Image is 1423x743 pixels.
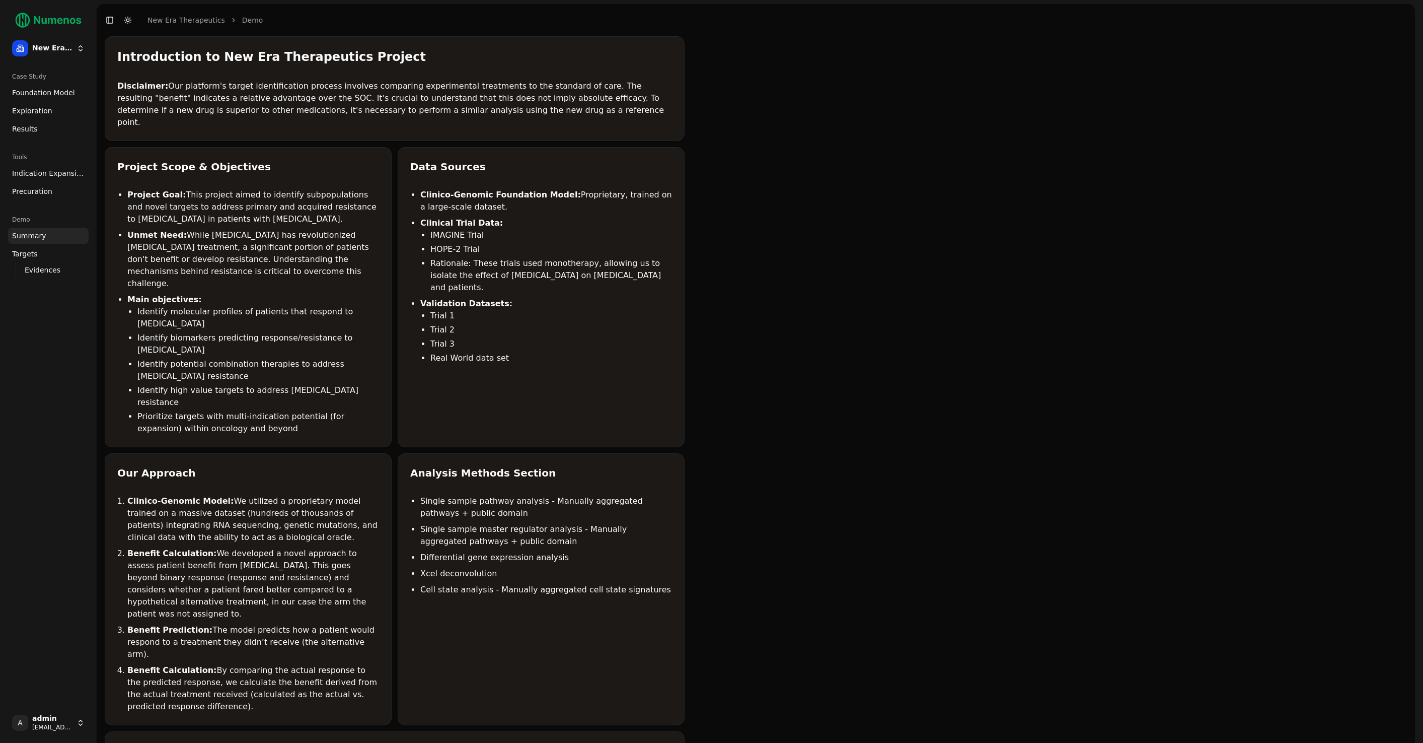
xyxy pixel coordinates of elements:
button: Aadmin[EMAIL_ADDRESS] [8,711,89,735]
div: Our Approach [117,466,379,480]
span: Results [12,124,38,134]
li: The model predicts how a patient would respond to a treatment they didn’t receive (the alternativ... [127,624,379,660]
a: Indication Expansion [8,165,89,181]
strong: Disclaimer: [117,81,168,91]
img: Numenos [8,8,89,32]
div: Tools [8,149,89,165]
a: Targets [8,246,89,262]
a: Demo [242,15,263,25]
strong: Main objectives: [127,295,202,304]
li: While [MEDICAL_DATA] has revolutionized [MEDICAL_DATA] treatment, a significant portion of patien... [127,229,379,290]
li: Trial 2 [430,324,672,336]
span: admin [32,714,72,723]
li: Differential gene expression analysis [420,552,672,564]
div: Demo [8,212,89,228]
strong: Benefit Calculation: [127,549,216,558]
span: Indication Expansion [12,168,85,178]
div: Analysis Methods Section [410,466,672,480]
li: IMAGINE Trial [430,229,672,241]
li: Identify molecular profiles of patients that respond to [MEDICAL_DATA] [137,306,379,330]
span: [EMAIL_ADDRESS] [32,723,72,731]
span: Evidences [25,265,60,275]
li: Proprietary, trained on a large-scale dataset. [420,189,672,213]
span: Foundation Model [12,88,75,98]
strong: Clinico-Genomic Foundation Model: [420,190,581,199]
span: New Era Therapeutics [32,44,72,53]
strong: Clinico-Genomic Model: [127,496,234,506]
div: Data Sources [410,160,672,174]
li: Xcel deconvolution [420,568,672,580]
a: New Era Therapeutics [147,15,225,25]
a: Foundation Model [8,85,89,101]
li: Prioritize targets with multi-indication potential (for expansion) within oncology and beyond [137,411,379,435]
strong: Benefit Prediction: [127,625,212,635]
span: Exploration [12,106,52,116]
li: HOPE-2 Trial [430,243,672,255]
li: This project aimed to identify subpopulations and novel targets to address primary and acquired r... [127,189,379,225]
li: Real World data set [430,352,672,364]
strong: Validation Datasets: [420,299,512,308]
strong: Benefit Calculation: [127,665,216,675]
span: A [12,715,28,731]
li: Single sample pathway analysis - Manually aggregated pathways + public domain [420,495,672,519]
a: Exploration [8,103,89,119]
span: Precuration [12,186,52,196]
div: Case Study [8,69,89,85]
strong: Clinical Trial Data: [420,218,503,228]
a: Results [8,121,89,137]
a: Summary [8,228,89,244]
li: Identify potential combination therapies to address [MEDICAL_DATA] resistance [137,358,379,382]
button: New Era Therapeutics [8,36,89,60]
li: By comparing the actual response to the predicted response, we calculate the benefit derived from... [127,664,379,713]
li: Trial 1 [430,310,672,322]
div: Project Scope & Objectives [117,160,379,174]
li: Identify biomarkers predicting response/resistance to [MEDICAL_DATA] [137,332,379,356]
li: Rationale: These trials used monotherapy, allowing us to isolate the effect of [MEDICAL_DATA] on ... [430,257,672,294]
li: Trial 3 [430,338,672,350]
span: Summary [12,231,46,241]
strong: Project Goal: [127,190,186,199]
nav: breadcrumb [147,15,263,25]
li: We developed a novel approach to assess patient benefit from [MEDICAL_DATA]. This goes beyond bin... [127,548,379,620]
div: Introduction to New Era Therapeutics Project [117,49,672,65]
a: Evidences [21,263,77,277]
li: Single sample master regulator analysis - Manually aggregated pathways + public domain [420,523,672,548]
a: Precuration [8,183,89,199]
li: Identify high value targets to address [MEDICAL_DATA] resistance [137,384,379,409]
li: We utilized a proprietary model trained on a massive dataset (hundreds of thousands of patients) ... [127,495,379,544]
li: Cell state analysis - Manually aggregated cell state signatures [420,584,672,596]
span: Targets [12,249,38,259]
strong: Unmet Need: [127,230,187,240]
p: Our platform's target identification process involves comparing experimental treatments to the st... [117,80,672,128]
